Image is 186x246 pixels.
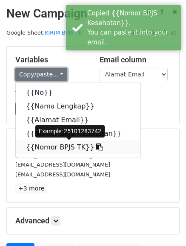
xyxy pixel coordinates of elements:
a: {{No}} [16,86,140,100]
small: [EMAIL_ADDRESS][DOMAIN_NAME] [15,161,110,168]
h5: Variables [15,55,87,64]
a: {{Nomor BPJS Kesehatan}} [16,127,140,141]
a: +3 more [15,183,47,194]
iframe: Chat Widget [143,205,186,246]
small: [EMAIL_ADDRESS][DOMAIN_NAME] [15,152,110,158]
div: Copied {{Nomor BPJS Kesehatan}}. You can paste it into your email. [87,9,177,47]
small: Google Sheet: [6,29,82,36]
h5: Advanced [15,216,171,225]
a: {{Nama Lengkap}} [16,100,140,113]
div: Example: 25101283742 [35,125,105,138]
small: [EMAIL_ADDRESS][DOMAIN_NAME] [15,171,110,178]
a: {{Nomor BPJS TK}} [16,141,140,154]
a: KIRIM BPJS-TK [45,29,82,36]
h2: New Campaign [6,6,180,21]
a: {{Alamat Email}} [16,113,140,127]
a: Copy/paste... [15,68,67,81]
h5: Email column [100,55,171,64]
